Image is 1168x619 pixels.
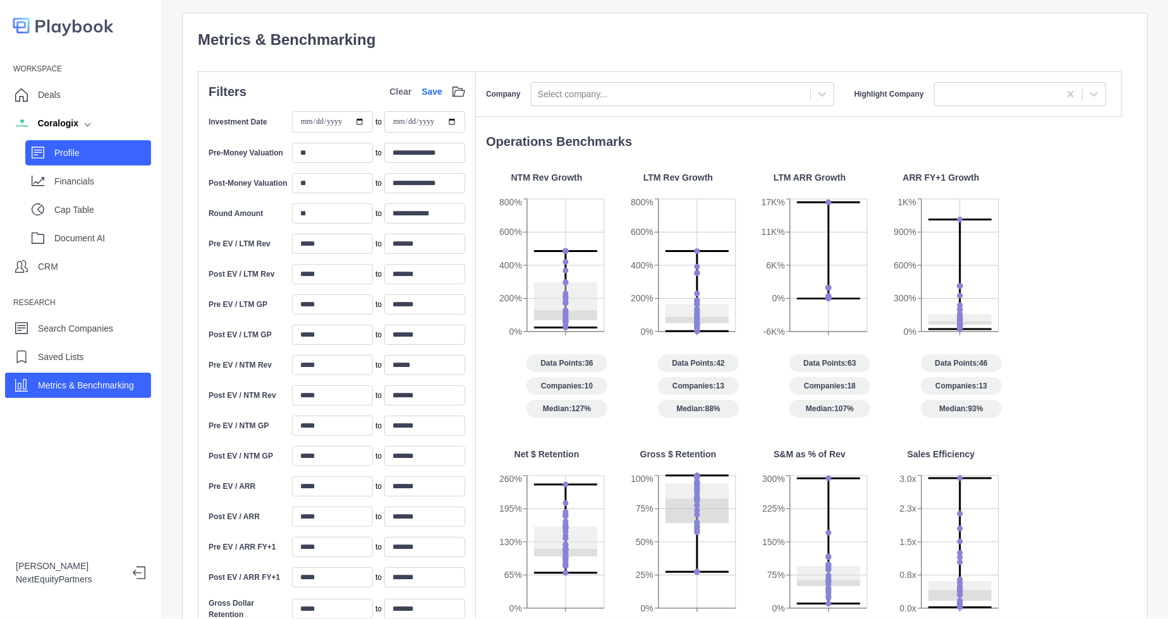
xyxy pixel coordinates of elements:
tspan: 0% [772,293,785,303]
span: Companies: 10 [526,377,607,395]
tspan: 0% [641,603,654,613]
tspan: 260% [499,474,522,484]
label: Post EV / NTM Rev [209,390,276,401]
tspan: 0% [904,327,916,337]
tspan: 225% [762,503,785,514]
span: to [375,450,382,462]
span: to [375,268,382,280]
label: Post EV / LTM GP [209,329,272,340]
tspan: 195% [499,503,522,514]
p: Sales Efficiency [908,448,975,461]
tspan: 65% [504,570,522,580]
span: to [375,116,382,128]
label: Post-Money Valuation [209,177,288,189]
tspan: 100% [631,474,654,484]
tspan: 0.0x [900,603,916,613]
tspan: 900% [894,227,916,237]
label: Post EV / NTM GP [209,450,273,462]
div: Coralogix [16,117,78,130]
tspan: 50% [636,537,654,547]
span: to [375,299,382,310]
p: Metrics & Benchmarking [38,379,134,392]
label: Investment Date [209,116,267,128]
tspan: 150% [762,537,785,547]
span: to [375,208,382,219]
span: Companies: 18 [789,377,870,395]
tspan: 2.3x [900,503,916,514]
p: Operations Benchmarks [486,132,1122,151]
tspan: 130% [499,537,522,547]
span: to [375,177,382,189]
p: Deals [38,88,61,102]
img: company image [16,117,28,129]
label: Pre EV / LTM Rev [209,238,271,249]
tspan: 400% [499,260,522,270]
tspan: 400% [631,260,654,270]
span: to [375,390,382,401]
label: Pre EV / ARR [209,481,255,492]
label: Post EV / ARR FY+1 [209,572,280,583]
label: Pre EV / LTM GP [209,299,267,310]
label: Highlight Company [855,88,924,100]
tspan: 600% [894,260,916,270]
span: to [375,511,382,522]
tspan: 300% [894,293,916,303]
tspan: 11K% [762,227,785,237]
span: to [375,481,382,492]
span: to [375,238,382,249]
p: Profile [54,147,151,160]
span: to [375,147,382,159]
p: Financials [54,175,151,188]
tspan: 0% [772,603,785,613]
tspan: 200% [499,293,522,303]
tspan: 800% [631,197,654,207]
tspan: 3.0x [900,474,916,484]
p: NextEquityPartners [16,573,123,586]
tspan: 0% [509,603,522,613]
span: Median: 93% [921,400,1002,418]
tspan: 1K% [897,197,916,207]
label: Post EV / ARR [209,511,260,522]
p: S&M as % of Rev [774,448,846,461]
label: Pre-Money Valuation [209,147,283,159]
a: Save [422,85,442,99]
tspan: 200% [631,293,654,303]
label: Post EV / LTM Rev [209,268,274,280]
tspan: 17K% [762,197,785,207]
span: Median: 88% [658,400,739,418]
span: Data Points: 46 [921,354,1002,372]
tspan: 300% [762,474,785,484]
tspan: 75% [636,503,654,514]
span: Data Points: 36 [526,354,607,372]
tspan: 75% [767,570,785,580]
span: to [375,329,382,340]
span: Median: 127% [526,400,607,418]
span: Companies: 13 [658,377,739,395]
span: to [375,541,382,553]
p: ARR FY+1 Growth [903,171,980,184]
p: LTM ARR Growth [774,171,846,184]
tspan: 25% [636,570,654,580]
p: [PERSON_NAME] [16,560,123,573]
p: Cap Table [54,203,151,217]
tspan: 0.8x [900,570,916,580]
p: NTM Rev Growth [511,171,583,184]
img: logo-colored [13,13,114,39]
span: to [375,572,382,583]
p: Saved Lists [38,351,83,364]
tspan: 0% [509,327,522,337]
label: Pre EV / ARR FY+1 [209,541,276,553]
p: Search Companies [38,322,113,335]
p: Net $ Retention [514,448,580,461]
span: Median: 107% [789,400,870,418]
span: to [375,359,382,371]
label: Company [486,88,521,100]
label: Round Amount [209,208,263,219]
tspan: 800% [499,197,522,207]
tspan: 0% [641,327,654,337]
tspan: 1.5x [900,537,916,547]
label: Pre EV / NTM Rev [209,359,272,371]
tspan: -6K% [763,327,785,337]
label: Pre EV / NTM GP [209,420,269,431]
p: Filters [209,82,246,101]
